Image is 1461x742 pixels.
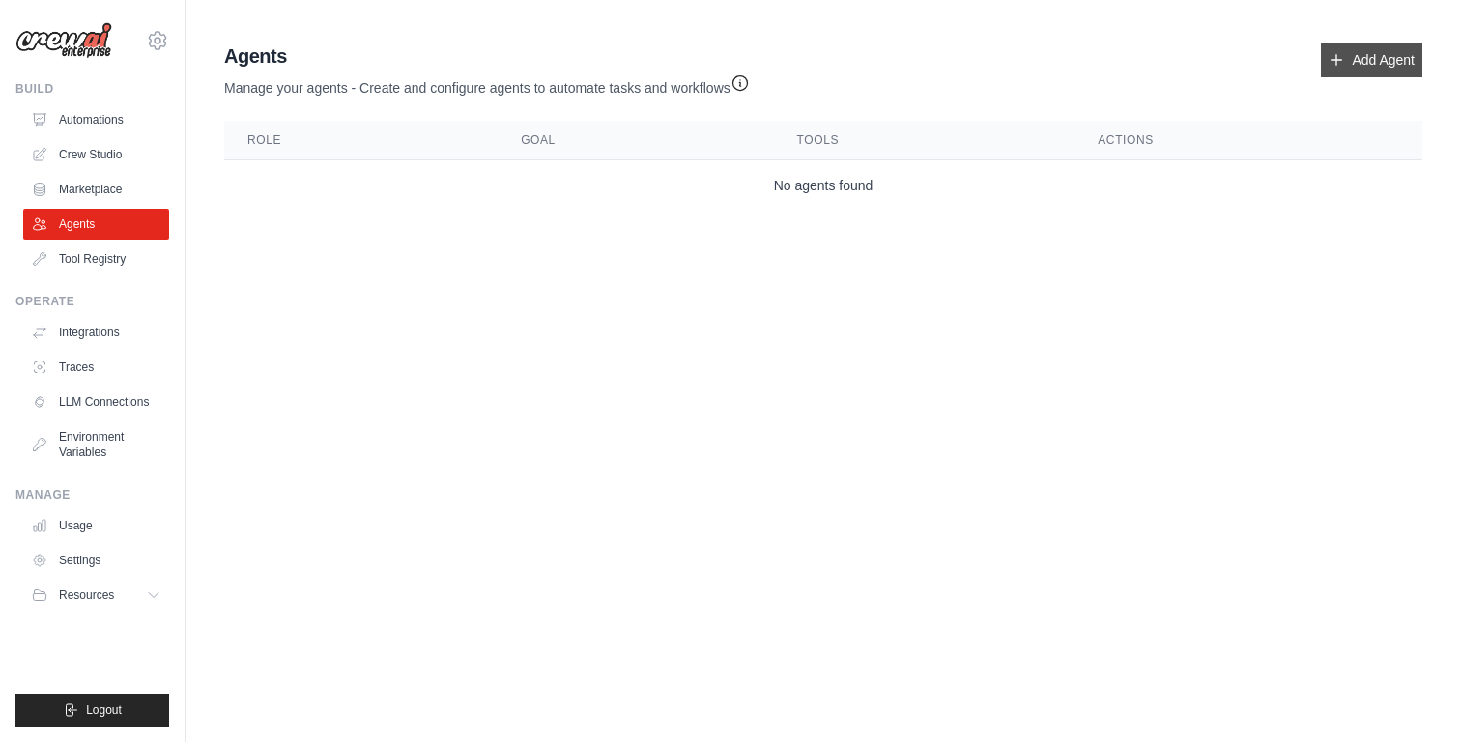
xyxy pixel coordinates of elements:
[23,421,169,468] a: Environment Variables
[23,174,169,205] a: Marketplace
[224,43,750,70] h2: Agents
[224,121,498,160] th: Role
[15,487,169,502] div: Manage
[23,545,169,576] a: Settings
[1074,121,1422,160] th: Actions
[23,510,169,541] a: Usage
[23,243,169,274] a: Tool Registry
[23,386,169,417] a: LLM Connections
[224,160,1422,212] td: No agents found
[23,209,169,240] a: Agents
[498,121,773,160] th: Goal
[15,694,169,727] button: Logout
[1321,43,1422,77] a: Add Agent
[15,22,112,59] img: Logo
[23,580,169,611] button: Resources
[15,81,169,97] div: Build
[15,294,169,309] div: Operate
[23,352,169,383] a: Traces
[59,587,114,603] span: Resources
[774,121,1075,160] th: Tools
[224,70,750,98] p: Manage your agents - Create and configure agents to automate tasks and workflows
[23,317,169,348] a: Integrations
[23,139,169,170] a: Crew Studio
[23,104,169,135] a: Automations
[86,702,122,718] span: Logout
